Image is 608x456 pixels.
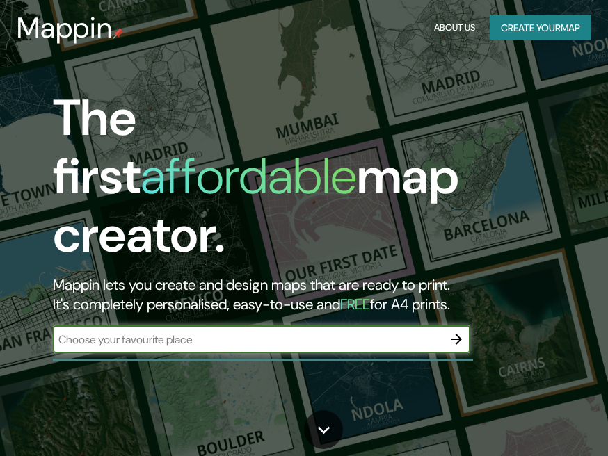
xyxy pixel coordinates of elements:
[17,11,113,44] h3: Mappin
[53,275,539,314] h2: Mappin lets you create and design maps that are ready to print. It's completely personalised, eas...
[340,295,370,314] h5: FREE
[53,332,442,348] input: Choose your favourite place
[431,15,479,41] button: About Us
[141,144,357,209] h1: affordable
[113,28,124,39] img: mappin-pin
[490,15,591,41] button: Create yourmap
[53,89,539,275] h1: The first map creator.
